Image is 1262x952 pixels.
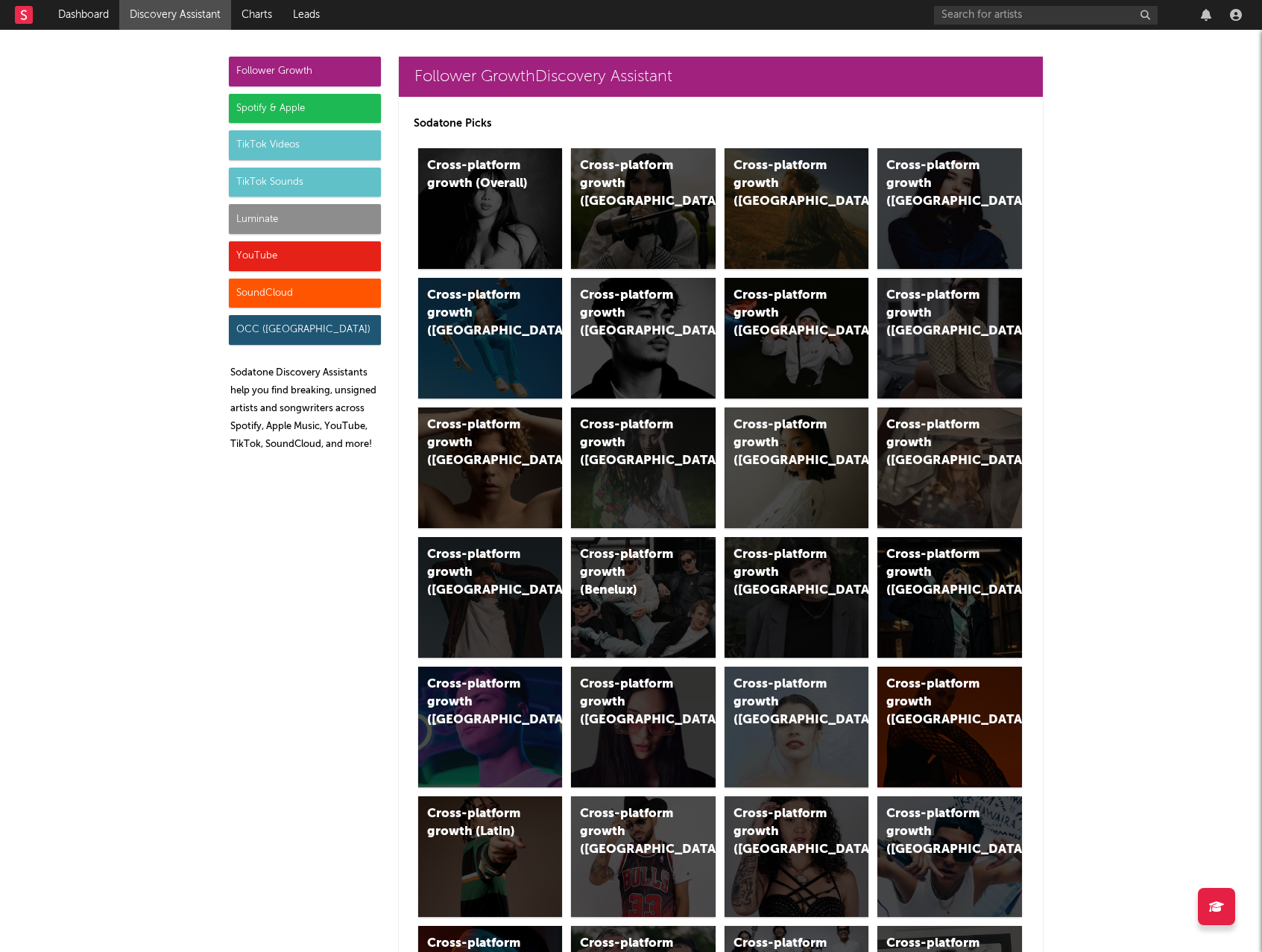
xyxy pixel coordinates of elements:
[229,241,381,271] div: YouTube
[230,364,381,454] p: Sodatone Discovery Assistants help you find breaking, unsigned artists and songwriters across Spo...
[399,57,1043,97] a: Follower GrowthDiscovery Assistant
[414,115,1028,133] p: Sodatone Picks
[886,676,988,729] div: Cross-platform growth ([GEOGRAPHIC_DATA])
[427,676,529,729] div: Cross-platform growth ([GEOGRAPHIC_DATA])
[571,278,716,399] a: Cross-platform growth ([GEOGRAPHIC_DATA])
[418,407,563,528] a: Cross-platform growth ([GEOGRAPHIC_DATA])
[725,796,869,917] a: Cross-platform growth ([GEOGRAPHIC_DATA])
[886,287,988,340] div: Cross-platform growth ([GEOGRAPHIC_DATA])
[427,416,529,470] div: Cross-platform growth ([GEOGRAPHIC_DATA])
[733,287,835,340] div: Cross-platform growth ([GEOGRAPHIC_DATA]/GSA)
[229,204,381,234] div: Luminate
[571,537,716,658] a: Cross-platform growth (Benelux)
[733,157,835,211] div: Cross-platform growth ([GEOGRAPHIC_DATA])
[733,546,835,600] div: Cross-platform growth ([GEOGRAPHIC_DATA])
[580,676,681,729] div: Cross-platform growth ([GEOGRAPHIC_DATA])
[427,805,529,841] div: Cross-platform growth (Latin)
[877,537,1022,658] a: Cross-platform growth ([GEOGRAPHIC_DATA])
[427,546,529,600] div: Cross-platform growth ([GEOGRAPHIC_DATA])
[571,796,716,917] a: Cross-platform growth ([GEOGRAPHIC_DATA])
[580,287,681,340] div: Cross-platform growth ([GEOGRAPHIC_DATA])
[229,130,381,160] div: TikTok Videos
[229,279,381,308] div: SoundCloud
[571,407,716,528] a: Cross-platform growth ([GEOGRAPHIC_DATA])
[580,157,681,211] div: Cross-platform growth ([GEOGRAPHIC_DATA])
[725,407,869,528] a: Cross-platform growth ([GEOGRAPHIC_DATA])
[229,57,381,86] div: Follower Growth
[886,157,988,211] div: Cross-platform growth ([GEOGRAPHIC_DATA])
[733,805,835,859] div: Cross-platform growth ([GEOGRAPHIC_DATA])
[886,546,988,600] div: Cross-platform growth ([GEOGRAPHIC_DATA])
[725,537,869,658] a: Cross-platform growth ([GEOGRAPHIC_DATA])
[571,148,716,269] a: Cross-platform growth ([GEOGRAPHIC_DATA])
[877,407,1022,528] a: Cross-platform growth ([GEOGRAPHIC_DATA])
[427,157,529,193] div: Cross-platform growth (Overall)
[877,667,1022,787] a: Cross-platform growth ([GEOGRAPHIC_DATA])
[934,6,1158,25] input: Search for artists
[733,676,835,729] div: Cross-platform growth ([GEOGRAPHIC_DATA])
[877,278,1022,399] a: Cross-platform growth ([GEOGRAPHIC_DATA])
[886,416,988,470] div: Cross-platform growth ([GEOGRAPHIC_DATA])
[877,796,1022,917] a: Cross-platform growth ([GEOGRAPHIC_DATA])
[580,805,681,859] div: Cross-platform growth ([GEOGRAPHIC_DATA])
[725,667,869,787] a: Cross-platform growth ([GEOGRAPHIC_DATA])
[886,805,988,859] div: Cross-platform growth ([GEOGRAPHIC_DATA])
[725,148,869,269] a: Cross-platform growth ([GEOGRAPHIC_DATA])
[733,416,835,470] div: Cross-platform growth ([GEOGRAPHIC_DATA])
[580,546,681,600] div: Cross-platform growth (Benelux)
[418,537,563,658] a: Cross-platform growth ([GEOGRAPHIC_DATA])
[418,667,563,787] a: Cross-platform growth ([GEOGRAPHIC_DATA])
[427,287,529,340] div: Cross-platform growth ([GEOGRAPHIC_DATA])
[418,278,563,399] a: Cross-platform growth ([GEOGRAPHIC_DATA])
[229,94,381,124] div: Spotify & Apple
[418,796,563,917] a: Cross-platform growth (Latin)
[229,168,381,197] div: TikTok Sounds
[418,148,563,269] a: Cross-platform growth (Overall)
[571,667,716,787] a: Cross-platform growth ([GEOGRAPHIC_DATA])
[580,416,681,470] div: Cross-platform growth ([GEOGRAPHIC_DATA])
[229,315,381,345] div: OCC ([GEOGRAPHIC_DATA])
[725,278,869,399] a: Cross-platform growth ([GEOGRAPHIC_DATA]/GSA)
[877,148,1022,269] a: Cross-platform growth ([GEOGRAPHIC_DATA])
